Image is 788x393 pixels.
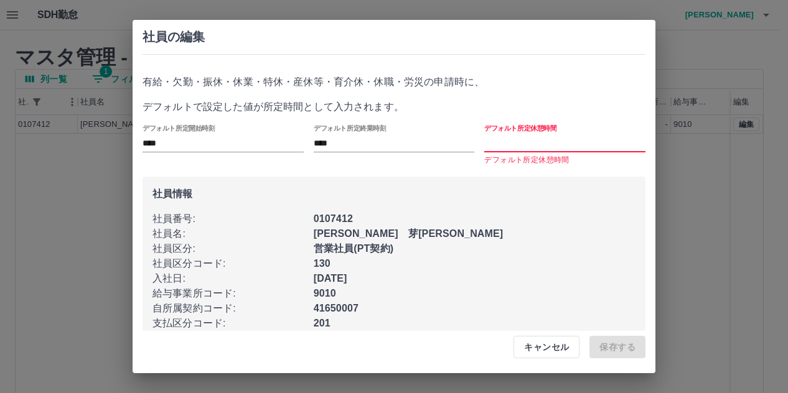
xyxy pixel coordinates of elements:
p: 社員名 : [152,226,314,241]
p: 201 [314,316,636,331]
p: 営業社員(PT契約) [314,241,636,256]
p: 0107412 [314,211,636,226]
p: デフォルト所定休憩時間 [484,154,645,167]
p: 9010 [314,286,636,301]
label: デフォルト所定開始時刻 [143,124,215,133]
label: デフォルト所定終業時刻 [314,124,387,133]
label: デフォルト所定休憩時間 [484,124,557,133]
p: 給与事業所コード : [152,286,314,301]
p: 自所属契約コード : [152,301,314,316]
p: 41650007 [314,301,636,316]
p: 有給・欠勤・振休・休業・特休・産休等・育介休・休職・労災の申請時に、 [143,75,645,90]
p: 社員情報 [152,187,636,201]
p: 入社日 : [152,271,314,286]
p: 社員番号 : [152,211,314,226]
p: 130 [314,256,636,271]
p: 社員区分コード : [152,256,314,271]
p: 社員区分 : [152,241,314,256]
p: 支払区分コード : [152,316,314,331]
p: [DATE] [314,271,636,286]
h2: 社員の編集 [143,30,645,44]
button: キャンセル [514,336,579,358]
p: デフォルトで設定した値が所定時間として入力されます。 [143,99,645,114]
p: [PERSON_NAME] 芽[PERSON_NAME] [314,226,636,241]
